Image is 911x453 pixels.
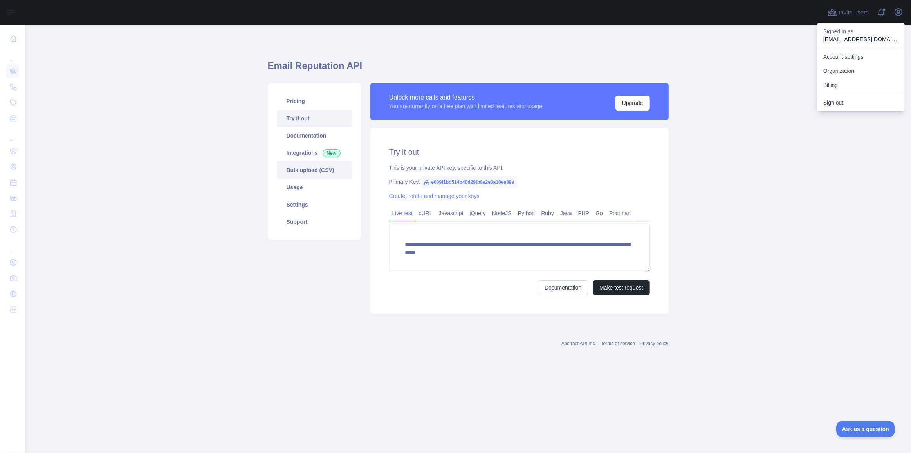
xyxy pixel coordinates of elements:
a: Documentation [538,280,588,295]
a: Organization [817,64,905,78]
a: Support [277,213,352,230]
a: Privacy policy [640,341,668,346]
button: Invite users [826,6,870,19]
span: New [323,149,341,157]
div: You are currently on a free plan with limited features and usage [389,102,543,110]
a: Pricing [277,92,352,110]
a: Bulk upload (CSV) [277,161,352,179]
a: PHP [575,207,593,219]
a: Documentation [277,127,352,144]
a: Java [557,207,575,219]
a: Usage [277,179,352,196]
a: Account settings [817,50,905,64]
span: e039f1bd514b40d29fb8e2e3a10ee39e [420,176,518,188]
p: [EMAIL_ADDRESS][DOMAIN_NAME] [823,35,898,43]
button: Make test request [593,280,649,295]
a: cURL [416,207,436,219]
a: Live test [389,207,416,219]
div: ... [6,238,19,254]
a: Javascript [436,207,467,219]
div: This is your private API key, specific to this API. [389,164,650,172]
p: Signed in as [823,27,898,35]
a: Settings [277,196,352,213]
h2: Try it out [389,147,650,158]
div: ... [6,127,19,143]
a: Integrations New [277,144,352,161]
div: Primary Key: [389,178,650,186]
a: Abstract API Inc. [561,341,596,346]
a: Go [592,207,606,219]
span: Invite users [839,8,869,17]
button: Sign out [817,96,905,110]
a: NodeJS [489,207,515,219]
a: Ruby [538,207,557,219]
a: Python [515,207,538,219]
div: Unlock more calls and features [389,93,543,102]
a: Terms of service [601,341,635,346]
a: Try it out [277,110,352,127]
a: jQuery [467,207,489,219]
a: Create, rotate and manage your keys [389,193,480,199]
button: Billing [817,78,905,92]
button: Upgrade [615,96,650,111]
div: ... [6,47,19,63]
iframe: Toggle Customer Support [836,421,895,437]
a: Postman [606,207,634,219]
h1: Email Reputation API [268,60,669,78]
